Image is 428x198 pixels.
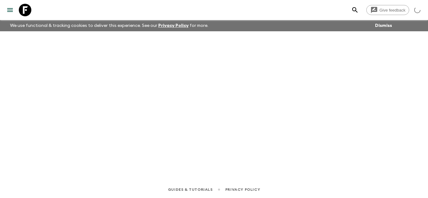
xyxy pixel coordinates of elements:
[376,8,409,13] span: Give feedback
[168,186,213,193] a: Guides & Tutorials
[373,21,394,30] button: Dismiss
[8,20,211,31] p: We use functional & tracking cookies to deliver this experience. See our for more.
[366,5,409,15] a: Give feedback
[158,23,189,28] a: Privacy Policy
[349,4,361,16] button: search adventures
[225,186,260,193] a: Privacy Policy
[4,4,16,16] button: menu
